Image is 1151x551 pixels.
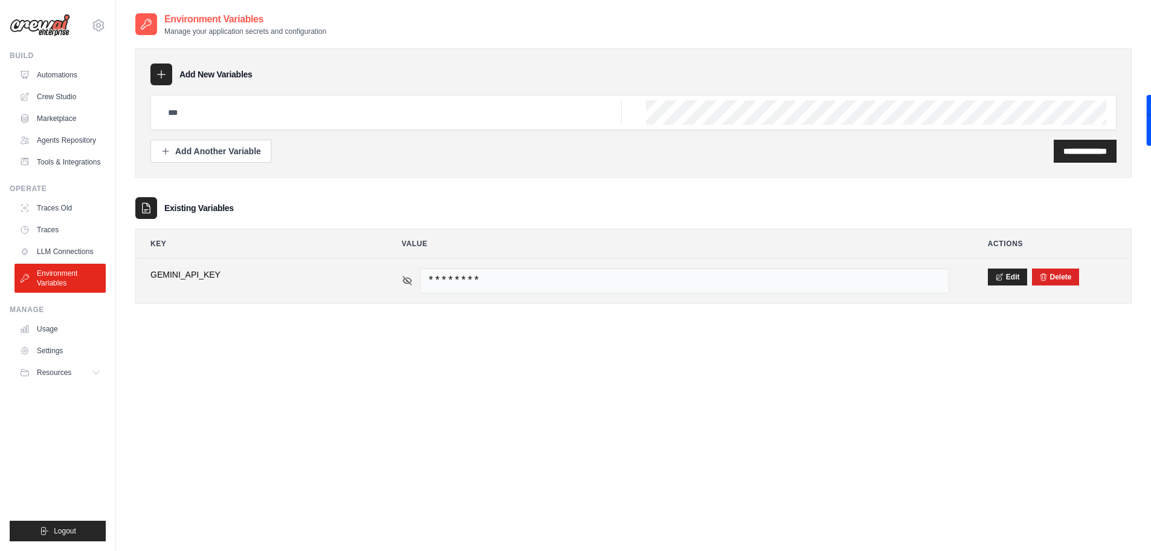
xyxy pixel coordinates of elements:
[15,87,106,106] a: Crew Studio
[54,526,76,536] span: Logout
[15,198,106,218] a: Traces Old
[15,220,106,240] a: Traces
[15,363,106,382] button: Resources
[10,51,106,60] div: Build
[164,202,234,214] h3: Existing Variables
[15,242,106,261] a: LLM Connections
[10,184,106,194] div: Operate
[15,264,106,293] a: Environment Variables
[150,140,271,163] button: Add Another Variable
[179,68,253,80] h3: Add New Variables
[1039,272,1072,282] button: Delete
[15,319,106,339] a: Usage
[37,368,71,377] span: Resources
[150,269,363,281] span: GEMINI_API_KEY
[973,229,1131,258] th: Actions
[15,65,106,85] a: Automations
[15,131,106,150] a: Agents Repository
[136,229,378,258] th: Key
[988,269,1027,285] button: Edit
[10,521,106,541] button: Logout
[164,27,326,36] p: Manage your application secrets and configuration
[10,305,106,315] div: Manage
[10,14,70,37] img: Logo
[387,229,964,258] th: Value
[161,145,261,157] div: Add Another Variable
[15,152,106,172] a: Tools & Integrations
[164,12,326,27] h2: Environment Variables
[15,109,106,128] a: Marketplace
[15,341,106,360] a: Settings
